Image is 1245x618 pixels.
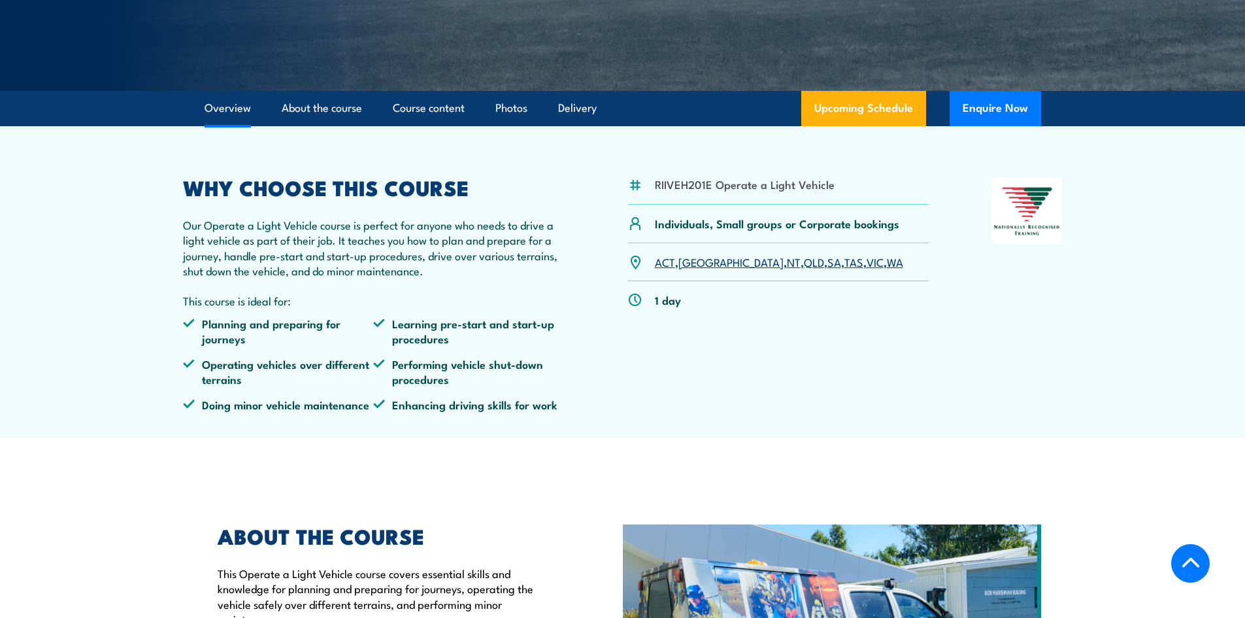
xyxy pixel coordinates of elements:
[992,178,1063,245] img: Nationally Recognised Training logo.
[655,254,903,269] p: , , , , , , ,
[887,254,903,269] a: WA
[183,316,374,347] li: Planning and preparing for journeys
[495,91,527,126] a: Photos
[183,178,565,196] h2: WHY CHOOSE THIS COURSE
[787,254,801,269] a: NT
[373,397,564,412] li: Enhancing driving skills for work
[218,526,563,545] h2: ABOUT THE COURSE
[801,91,926,126] a: Upcoming Schedule
[183,397,374,412] li: Doing minor vehicle maintenance
[183,356,374,387] li: Operating vehicles over different terrains
[655,254,675,269] a: ACT
[655,216,899,231] p: Individuals, Small groups or Corporate bookings
[373,316,564,347] li: Learning pre-start and start-up procedures
[804,254,824,269] a: QLD
[282,91,362,126] a: About the course
[205,91,251,126] a: Overview
[950,91,1041,126] button: Enquire Now
[393,91,465,126] a: Course content
[373,356,564,387] li: Performing vehicle shut-down procedures
[867,254,884,269] a: VIC
[827,254,841,269] a: SA
[183,217,565,279] p: Our Operate a Light Vehicle course is perfect for anyone who needs to drive a light vehicle as pa...
[183,293,565,308] p: This course is ideal for:
[558,91,597,126] a: Delivery
[844,254,863,269] a: TAS
[678,254,784,269] a: [GEOGRAPHIC_DATA]
[655,292,681,307] p: 1 day
[655,177,835,192] li: RIIVEH201E Operate a Light Vehicle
